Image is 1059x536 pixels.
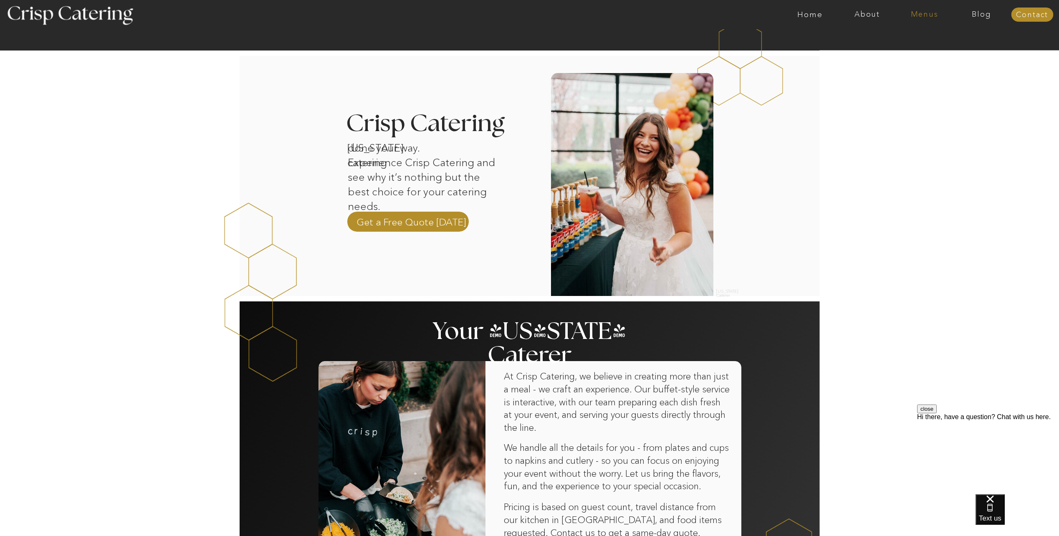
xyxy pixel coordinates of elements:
[346,112,526,137] h3: Crisp Catering
[839,10,896,19] a: About
[1011,11,1053,19] a: Contact
[504,370,730,450] p: At Crisp Catering, we believe in creating more than just a meal - we craft an experience. Our buf...
[781,10,839,19] a: Home
[504,442,733,493] p: We handle all the details for you - from plates and cups to napkins and cutlery - so you can focu...
[896,10,953,19] a: Menus
[431,320,628,336] h2: Your [US_STATE] Caterer
[348,141,500,194] p: done your way. Experience Crisp Catering and see why it’s nothing but the best choice for your ca...
[716,289,742,294] h2: [US_STATE] Caterer
[953,10,1010,19] a: Blog
[347,141,434,152] h1: [US_STATE] catering
[356,215,466,228] a: Get a Free Quote [DATE]
[917,405,1059,505] iframe: podium webchat widget prompt
[976,494,1059,536] iframe: podium webchat widget bubble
